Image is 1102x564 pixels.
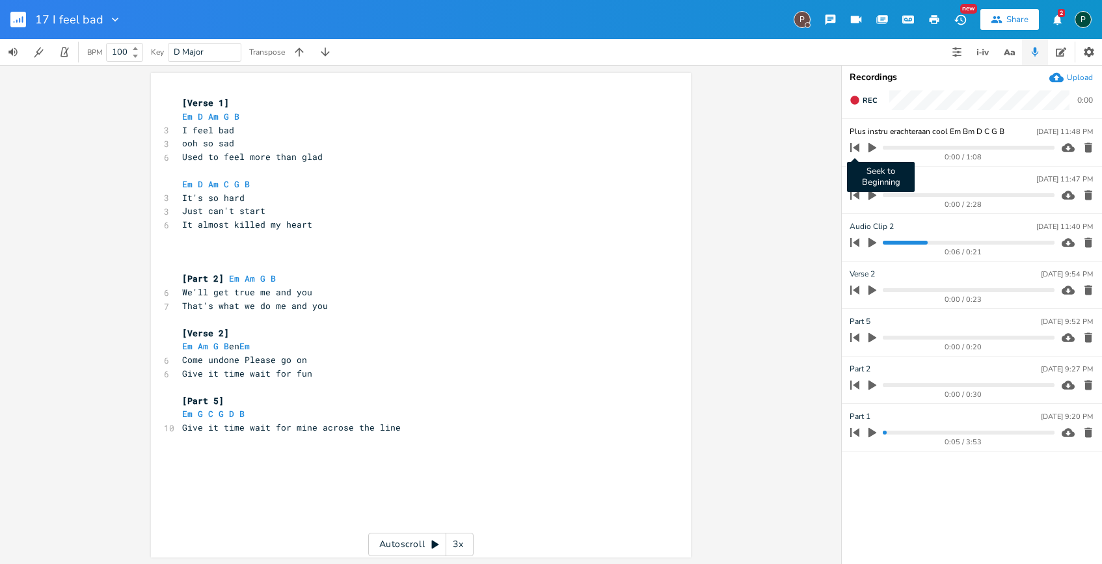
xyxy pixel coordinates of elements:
[208,111,219,122] span: Am
[224,178,229,190] span: C
[182,178,193,190] span: Em
[224,111,229,122] span: G
[844,90,882,111] button: Rec
[182,205,265,217] span: Just can't start
[239,408,245,420] span: B
[182,395,224,407] span: [Part 5]
[850,173,894,185] span: Audio Clip 1
[234,111,239,122] span: B
[229,408,234,420] span: D
[1041,366,1093,373] div: [DATE] 9:27 PM
[1075,5,1092,34] button: P
[872,201,1055,208] div: 0:00 / 2:28
[1044,8,1070,31] button: 2
[1036,176,1093,183] div: [DATE] 11:47 PM
[239,340,250,352] span: Em
[213,340,219,352] span: G
[960,4,977,14] div: New
[872,391,1055,398] div: 0:00 / 0:30
[182,151,323,163] span: Used to feel more than glad
[182,340,255,352] span: en
[872,343,1055,351] div: 0:00 / 0:20
[35,14,103,25] span: 17 I feel bad
[182,368,312,379] span: Give it time wait for fun
[850,221,894,233] span: Audio Clip 2
[182,422,401,433] span: Give it time wait for mine acrose the line
[249,48,285,56] div: Transpose
[980,9,1039,30] button: Share
[872,154,1055,161] div: 0:00 / 1:08
[850,410,870,423] span: Part 1
[198,178,203,190] span: D
[198,340,208,352] span: Am
[234,178,239,190] span: G
[863,96,877,105] span: Rec
[1058,9,1065,17] div: 2
[182,340,193,352] span: Em
[174,46,204,58] span: D Major
[87,49,102,56] div: BPM
[1077,96,1093,104] div: 0:00
[182,97,229,109] span: [Verse 1]
[872,438,1055,446] div: 0:05 / 3:53
[182,273,224,284] span: [Part 2]
[198,408,203,420] span: G
[850,268,875,280] span: Verse 2
[182,327,229,339] span: [Verse 2]
[1041,413,1093,420] div: [DATE] 9:20 PM
[182,137,234,149] span: ooh so sad
[151,48,164,56] div: Key
[1036,223,1093,230] div: [DATE] 11:40 PM
[872,296,1055,303] div: 0:00 / 0:23
[368,533,474,556] div: Autoscroll
[850,363,870,375] span: Part 2
[224,340,229,352] span: B
[1049,70,1093,85] button: Upload
[182,192,245,204] span: It's so hard
[208,178,219,190] span: Am
[271,273,276,284] span: B
[245,178,250,190] span: B
[846,137,864,158] button: Seek to Beginning
[1041,271,1093,278] div: [DATE] 9:54 PM
[1036,128,1093,135] div: [DATE] 11:48 PM
[182,408,193,420] span: Em
[1067,72,1093,83] div: Upload
[850,73,1094,82] div: Recordings
[446,533,470,556] div: 3x
[794,11,811,28] div: Piepo
[182,300,328,312] span: That's what we do me and you
[219,408,224,420] span: G
[1006,14,1028,25] div: Share
[182,111,193,122] span: Em
[208,408,213,420] span: C
[182,286,312,298] span: We'll get true me and you
[1041,318,1093,325] div: [DATE] 9:52 PM
[947,8,973,31] button: New
[182,354,307,366] span: Come undone Please go on
[850,316,870,328] span: Part 5
[198,111,203,122] span: D
[229,273,239,284] span: Em
[872,248,1055,256] div: 0:06 / 0:21
[245,273,255,284] span: Am
[1075,11,1092,28] div: Piepo
[182,219,312,230] span: It almost killed my heart
[260,273,265,284] span: G
[182,124,234,136] span: I feel bad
